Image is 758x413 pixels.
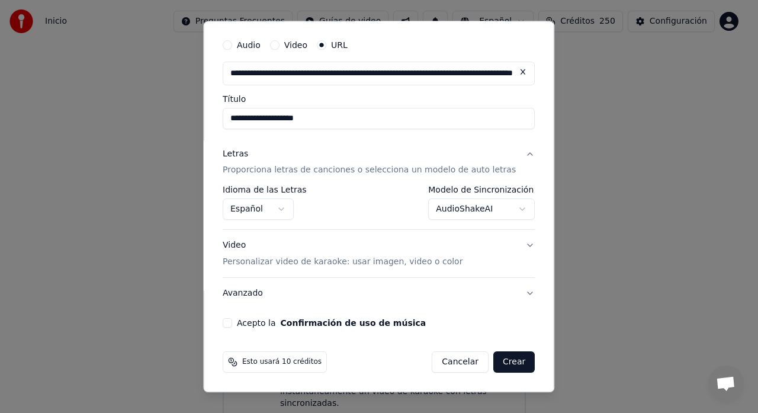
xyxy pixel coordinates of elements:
[242,358,322,367] span: Esto usará 10 créditos
[223,257,462,268] p: Personalizar video de karaoke: usar imagen, video o color
[223,165,516,177] p: Proporciona letras de canciones o selecciona un modelo de auto letras
[429,186,535,194] label: Modelo de Sincronización
[223,95,535,103] label: Título
[281,319,426,328] button: Acepto la
[223,148,248,160] div: Letras
[223,186,535,230] div: LetrasProporciona letras de canciones o selecciona un modelo de auto letras
[223,240,462,268] div: Video
[284,41,307,49] label: Video
[493,352,535,373] button: Crear
[223,278,535,309] button: Avanzado
[237,41,261,49] label: Audio
[223,186,307,194] label: Idioma de las Letras
[432,352,489,373] button: Cancelar
[237,319,426,328] label: Acepto la
[223,230,535,278] button: VideoPersonalizar video de karaoke: usar imagen, video o color
[223,139,535,186] button: LetrasProporciona letras de canciones o selecciona un modelo de auto letras
[331,41,348,49] label: URL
